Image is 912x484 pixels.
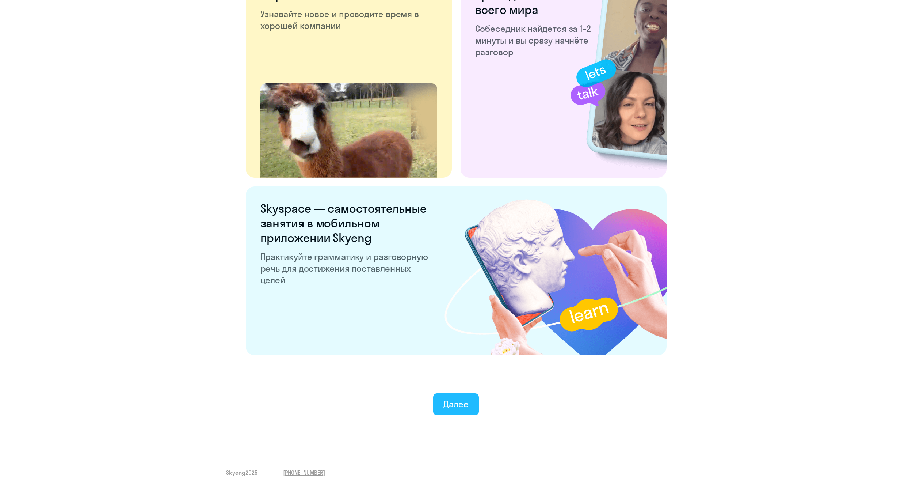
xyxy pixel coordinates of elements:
a: [PHONE_NUMBER] [283,469,325,477]
p: Собеседник найдётся за 1–2 минуты и вы сразу начнёте разговор [475,23,592,58]
button: Далее [433,393,479,415]
div: Далее [443,398,469,410]
p: Практикуйте грамматику и разговорную речь для достижения поставленных целей [260,251,431,286]
img: life [260,83,437,178]
h6: Skyspace — самостоятельные занятия в мобильном приложении Skyeng [260,201,431,245]
span: Skyeng 2025 [226,469,257,477]
img: skyspace [444,187,667,355]
p: Узнавайте новое и проводите время в хорошей компании [260,8,431,31]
